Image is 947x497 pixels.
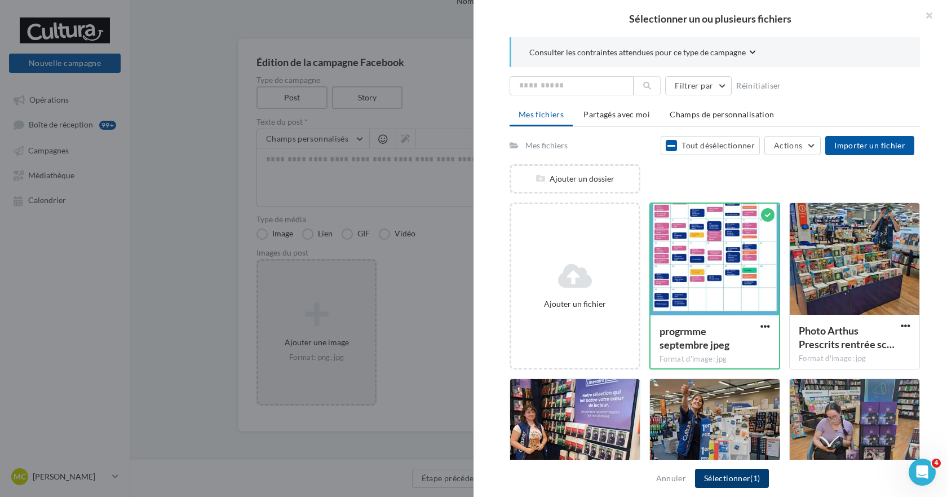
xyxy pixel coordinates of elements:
[511,173,639,184] div: Ajouter un dossier
[750,473,760,483] span: (1)
[774,140,802,150] span: Actions
[670,109,774,119] span: Champs de personnalisation
[825,136,914,155] button: Importer un fichier
[665,76,732,95] button: Filtrer par
[909,459,936,486] iframe: Intercom live chat
[834,140,905,150] span: Importer un fichier
[932,459,941,468] span: 4
[516,298,634,310] div: Ajouter un fichier
[695,469,769,488] button: Sélectionner(1)
[732,79,786,93] button: Réinitialiser
[660,354,770,364] div: Format d'image: jpg
[661,136,760,155] button: Tout désélectionner
[799,324,895,350] span: Photo Arthus Prescrits rentrée scolaire 2025
[583,109,650,119] span: Partagés avec moi
[799,354,910,364] div: Format d'image: jpg
[660,325,729,351] span: progrmme septembre jpeg
[764,136,821,155] button: Actions
[529,47,746,58] span: Consulter les contraintes attendues pour ce type de campagne
[492,14,929,24] h2: Sélectionner un ou plusieurs fichiers
[652,472,691,485] button: Annuler
[525,140,568,151] div: Mes fichiers
[519,109,564,119] span: Mes fichiers
[529,46,756,60] button: Consulter les contraintes attendues pour ce type de campagne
